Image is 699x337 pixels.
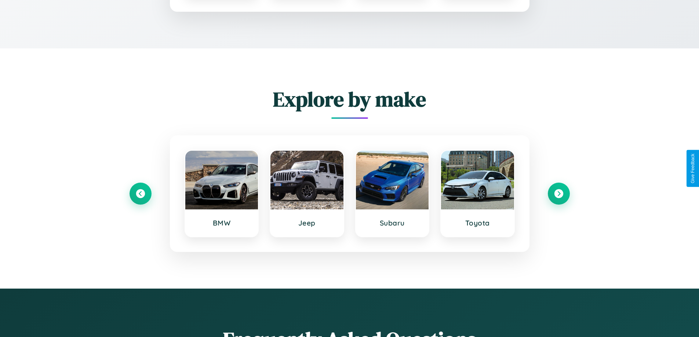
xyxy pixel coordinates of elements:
[193,219,251,227] h3: BMW
[130,85,570,113] h2: Explore by make
[448,219,507,227] h3: Toyota
[278,219,336,227] h3: Jeep
[363,219,422,227] h3: Subaru
[690,154,695,183] div: Give Feedback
